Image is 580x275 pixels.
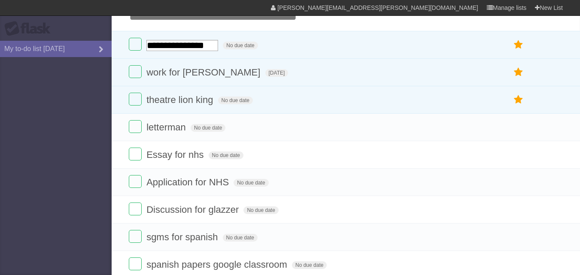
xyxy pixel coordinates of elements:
span: No due date [209,151,243,159]
span: No due date [243,206,278,214]
span: No due date [223,234,258,242]
span: Discussion for glazzer [146,204,241,215]
span: No due date [223,42,258,49]
span: No due date [218,97,253,104]
span: spanish papers google classroom [146,259,289,270]
span: No due date [234,179,268,187]
label: Done [129,148,142,160]
span: No due date [292,261,327,269]
span: work for [PERSON_NAME] [146,67,262,78]
label: Done [129,38,142,51]
label: Done [129,175,142,188]
span: Essay for nhs [146,149,206,160]
label: Star task [510,38,527,52]
span: sgms for spanish [146,232,220,242]
span: theatre lion king [146,94,215,105]
label: Done [129,202,142,215]
label: Done [129,257,142,270]
span: letterman [146,122,188,133]
span: [DATE] [265,69,288,77]
label: Done [129,230,142,243]
label: Done [129,65,142,78]
span: No due date [191,124,225,132]
label: Star task [510,93,527,107]
label: Star task [510,65,527,79]
label: Done [129,93,142,106]
span: Application for NHS [146,177,231,187]
label: Done [129,120,142,133]
div: Flask [4,21,56,36]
